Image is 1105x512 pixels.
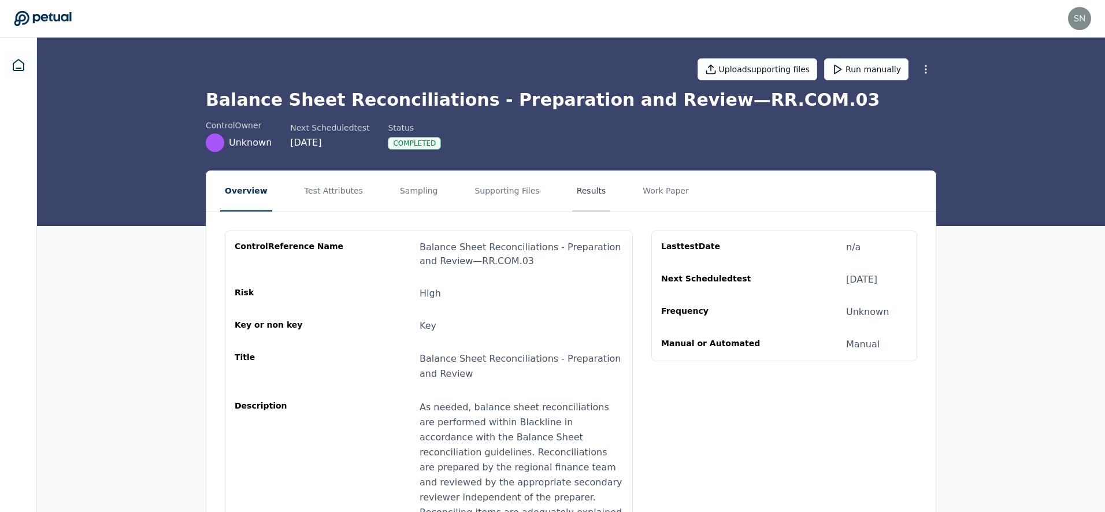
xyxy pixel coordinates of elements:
div: High [420,287,441,300]
button: Sampling [395,171,443,212]
div: Title [235,351,346,381]
button: Test Attributes [300,171,368,212]
div: Next Scheduled test [290,122,369,133]
div: Key or non key [235,319,346,333]
span: Balance Sheet Reconciliations - Preparation and Review [420,353,621,379]
div: n/a [846,240,861,254]
button: Supporting Files [470,171,544,212]
button: Run manually [824,58,909,80]
div: Frequency [661,305,772,319]
div: control Owner [206,120,272,131]
div: [DATE] [290,136,369,150]
a: Dashboard [5,51,32,79]
div: Last test Date [661,240,772,254]
button: Overview [220,171,272,212]
div: Next Scheduled test [661,273,772,287]
button: Work Paper [638,171,694,212]
span: Unknown [229,136,272,150]
div: Key [420,319,436,333]
img: snir@petual.ai [1068,7,1091,30]
div: Manual or Automated [661,337,772,351]
div: Status [388,122,441,133]
button: More Options [915,59,936,80]
div: Manual [846,337,880,351]
button: Uploadsupporting files [698,58,818,80]
div: [DATE] [846,273,877,287]
div: Completed [388,137,441,150]
div: control Reference Name [235,240,346,268]
button: Results [572,171,611,212]
div: Risk [235,287,346,300]
a: Go to Dashboard [14,10,72,27]
div: Unknown [846,305,889,319]
nav: Tabs [206,171,936,212]
h1: Balance Sheet Reconciliations - Preparation and Review — RR.COM.03 [206,90,936,110]
div: Balance Sheet Reconciliations - Preparation and Review — RR.COM.03 [420,240,623,268]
